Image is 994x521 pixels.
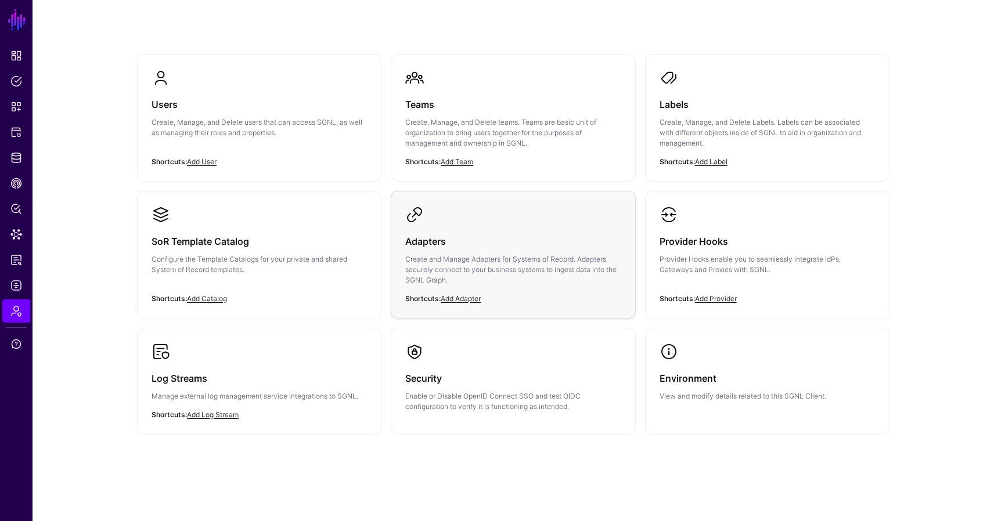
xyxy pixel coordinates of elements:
[2,44,30,67] a: Dashboard
[405,117,621,149] p: Create, Manage, and Delete teams. Teams are basic unit of organization to bring users together fo...
[10,152,22,164] span: Identity Data Fabric
[2,248,30,272] a: Access Reporting
[660,294,695,303] strong: Shortcuts:
[441,157,473,166] a: Add Team
[660,370,875,386] h3: Environment
[660,117,875,149] p: Create, Manage, and Delete Labels. Labels can be associated with different objects inside of SGNL...
[10,75,22,87] span: Policies
[10,126,22,138] span: Protected Systems
[152,254,367,275] p: Configure the Template Catalogs for your private and shared System of Record templates.
[2,95,30,118] a: Snippets
[405,294,441,303] strong: Shortcuts:
[695,294,737,303] a: Add Provider
[7,7,27,32] a: SGNL
[2,172,30,195] a: CAEP Hub
[405,157,441,166] strong: Shortcuts:
[10,203,22,215] span: Policy Lens
[405,233,621,249] h3: Adapters
[138,191,381,307] a: SoR Template CatalogConfigure the Template Catalogs for your private and shared System of Record ...
[660,233,875,249] h3: Provider Hooks
[10,178,22,189] span: CAEP Hub
[152,370,367,386] h3: Log Streams
[152,391,367,401] p: Manage external log management service integrations to SGNL.
[10,280,22,291] span: Logs
[10,50,22,61] span: Dashboard
[187,157,217,166] a: Add User
[10,338,22,350] span: Support
[405,96,621,113] h3: Teams
[391,191,635,318] a: AdaptersCreate and Manage Adapters for Systems of Record. Adapters securely connect to your busin...
[441,294,481,303] a: Add Adapter
[391,328,635,426] a: SecurityEnable or Disable OpenID Connect SSO and test OIDC configuration to verify it is function...
[10,101,22,113] span: Snippets
[660,96,875,113] h3: Labels
[646,191,889,307] a: Provider HooksProvider Hooks enable you to seamlessly integrate IdPs, Gateways and Proxies with S...
[2,70,30,93] a: Policies
[152,117,367,138] p: Create, Manage, and Delete users that can access SGNL, as well as managing their roles and proper...
[660,254,875,275] p: Provider Hooks enable you to seamlessly integrate IdPs, Gateways and Proxies with SGNL.
[152,233,367,249] h3: SoR Template Catalog
[391,55,635,181] a: TeamsCreate, Manage, and Delete teams. Teams are basic unit of organization to bring users togeth...
[405,391,621,412] p: Enable or Disable OpenID Connect SSO and test OIDC configuration to verify it is functioning as i...
[10,229,22,240] span: Data Lens
[152,410,187,419] strong: Shortcuts:
[152,294,187,303] strong: Shortcuts:
[152,96,367,113] h3: Users
[660,157,695,166] strong: Shortcuts:
[646,55,889,181] a: LabelsCreate, Manage, and Delete Labels. Labels can be associated with different objects inside o...
[2,146,30,169] a: Identity Data Fabric
[138,55,381,171] a: UsersCreate, Manage, and Delete users that can access SGNL, as well as managing their roles and p...
[2,299,30,323] a: Admin
[2,197,30,220] a: Policy Lens
[405,254,621,285] p: Create and Manage Adapters for Systems of Record. Adapters securely connect to your business syst...
[2,223,30,246] a: Data Lens
[660,391,875,401] p: View and modify details related to this SGNL Client.
[695,157,728,166] a: Add Label
[646,328,889,415] a: EnvironmentView and modify details related to this SGNL Client.
[152,157,187,166] strong: Shortcuts:
[187,294,227,303] a: Add Catalog
[2,121,30,144] a: Protected Systems
[2,274,30,297] a: Logs
[138,328,381,434] a: Log StreamsManage external log management service integrations to SGNL.
[405,370,621,386] h3: Security
[10,305,22,317] span: Admin
[10,254,22,266] span: Access Reporting
[187,410,239,419] a: Add Log Stream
